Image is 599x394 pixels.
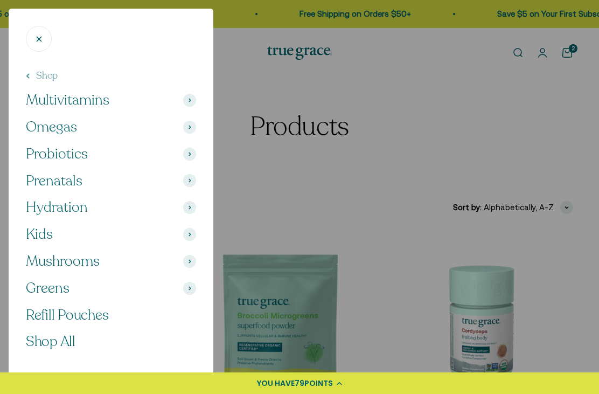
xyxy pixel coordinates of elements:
span: 79 [295,378,304,389]
span: Multivitamins [26,91,109,109]
span: POINTS [304,378,333,389]
span: Kids [26,225,53,244]
button: Hydration [26,198,196,217]
span: Refill Pouches [26,306,108,324]
button: Shop [26,69,58,82]
span: Probiotics [26,145,88,163]
span: Shop All [26,332,75,351]
button: Omegas [26,118,196,136]
span: YOU HAVE [257,378,295,389]
a: Shop All [26,333,196,351]
span: Prenatals [26,172,82,190]
button: Prenatals [26,172,196,190]
span: Hydration [26,198,88,217]
a: Refill Pouches [26,306,196,324]
button: Greens [26,279,196,298]
button: Close [26,26,52,52]
span: Omegas [26,118,77,136]
button: Mushrooms [26,252,196,271]
button: Multivitamins [26,91,196,109]
button: Probiotics [26,145,196,163]
span: Mushrooms [26,252,100,271]
span: Greens [26,279,69,298]
button: Kids [26,225,196,244]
